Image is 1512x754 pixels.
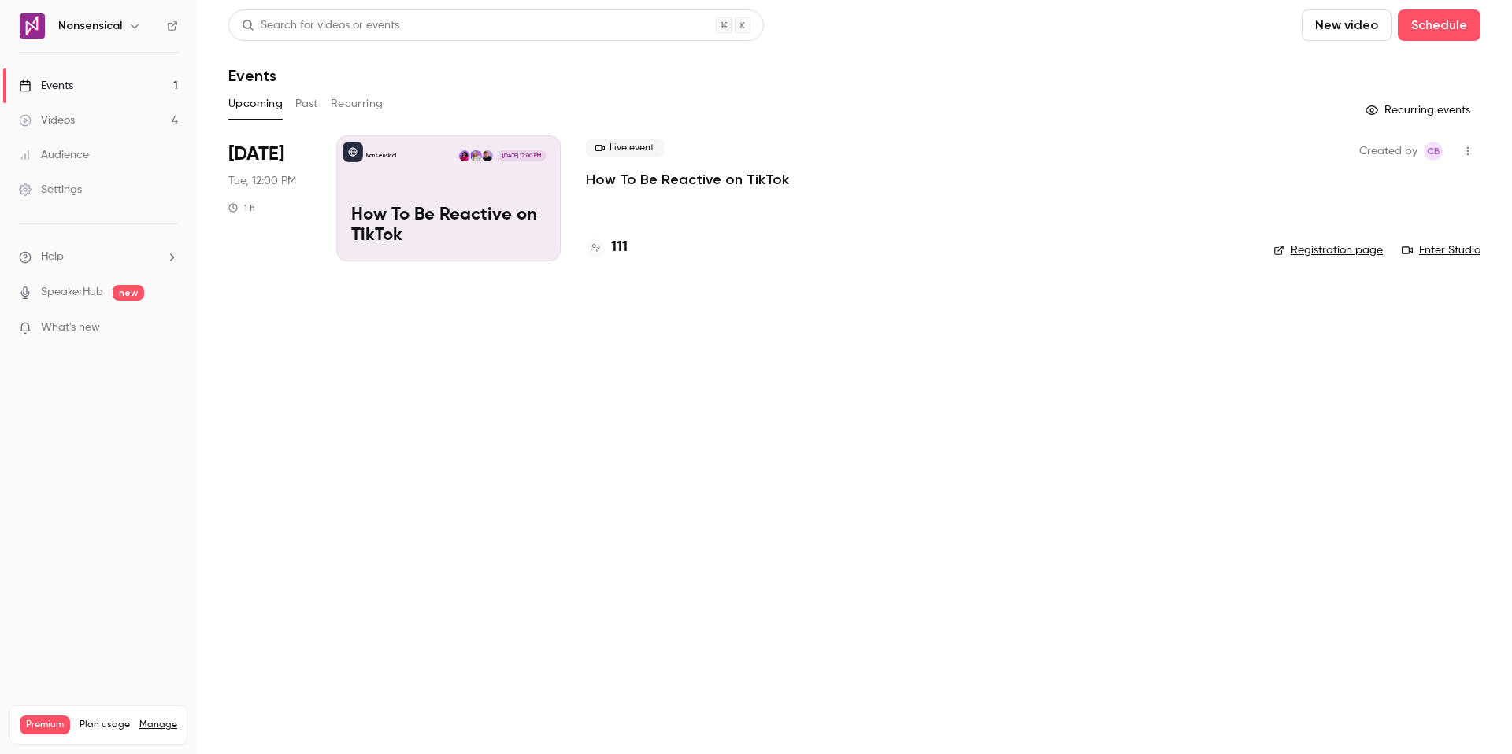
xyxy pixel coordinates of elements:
span: Premium [20,715,70,734]
img: Melina Lee [459,150,470,161]
div: 1 h [228,201,255,214]
button: New video [1302,9,1392,41]
span: Tue, 12:00 PM [228,173,296,189]
span: Live event [586,139,664,157]
div: Sep 16 Tue, 12:00 PM (Europe/London) [228,135,311,261]
h6: Nonsensical [58,18,122,34]
div: Settings [19,182,82,198]
span: What's new [41,320,100,336]
img: Nonsensical [20,13,45,39]
span: new [113,285,144,301]
div: Events [19,78,73,94]
button: Recurring events [1358,98,1480,123]
button: Upcoming [228,91,283,116]
span: Help [41,249,64,265]
img: Declan Shinnick [482,150,493,161]
iframe: Noticeable Trigger [159,321,178,335]
span: [DATE] 12:00 PM [497,150,545,161]
a: How To Be Reactive on TikTokNonsensicalDeclan ShinnickChloe BelchamberMelina Lee[DATE] 12:00 PMHo... [336,135,561,261]
span: Created by [1359,142,1417,161]
span: [DATE] [228,142,284,167]
span: Cristina Bertagna [1424,142,1443,161]
h4: 111 [611,237,628,258]
p: Nonsensical [366,152,396,160]
a: Manage [139,719,177,731]
div: Search for videos or events [242,17,399,34]
a: SpeakerHub [41,284,103,301]
a: Enter Studio [1402,242,1480,258]
button: Recurring [331,91,384,116]
button: Schedule [1398,9,1480,41]
p: How To Be Reactive on TikTok [351,205,546,246]
li: help-dropdown-opener [19,249,178,265]
h1: Events [228,66,276,85]
a: 111 [586,237,628,258]
a: Registration page [1273,242,1383,258]
img: Chloe Belchamber [470,150,481,161]
span: CB [1427,142,1440,161]
div: Videos [19,113,75,128]
button: Past [295,91,318,116]
div: Audience [19,147,89,163]
a: How To Be Reactive on TikTok [586,170,789,189]
span: Plan usage [80,719,130,731]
